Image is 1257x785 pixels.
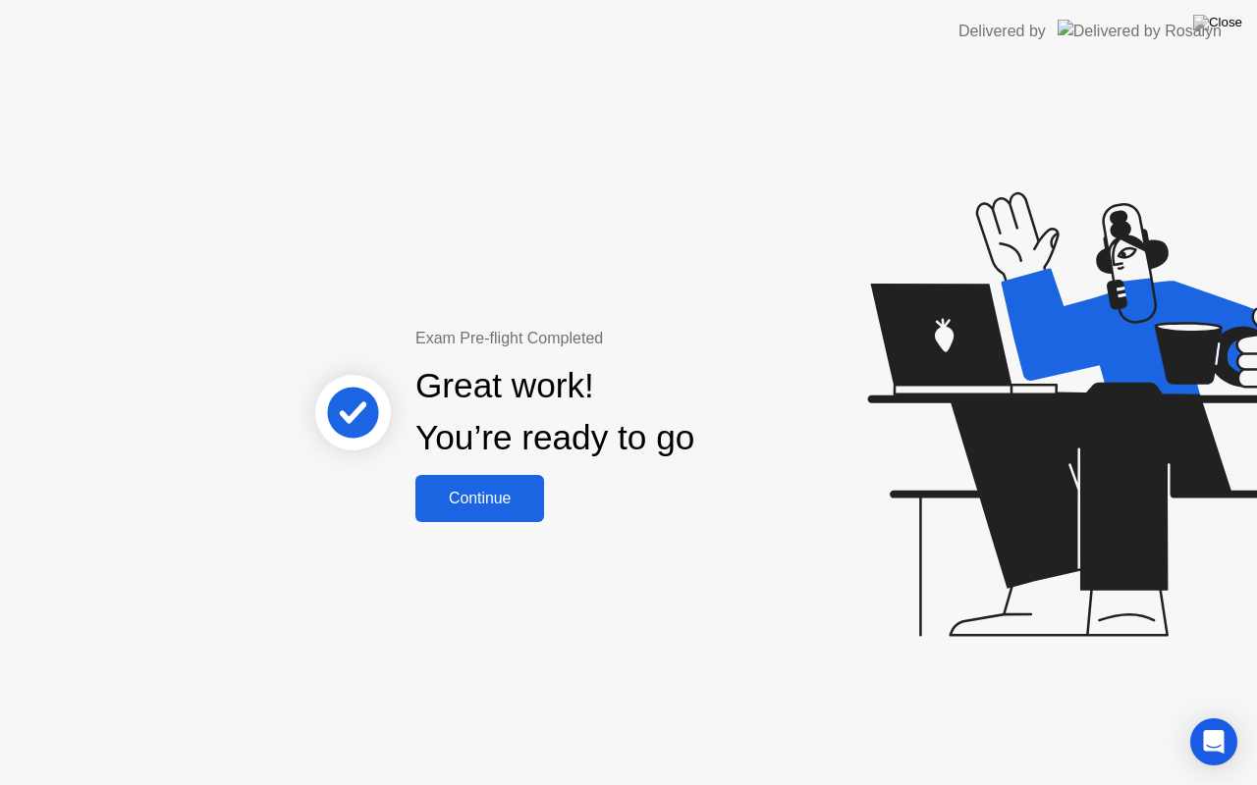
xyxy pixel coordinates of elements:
div: Exam Pre-flight Completed [415,327,821,350]
button: Continue [415,475,544,522]
div: Open Intercom Messenger [1190,718,1237,765]
div: Continue [421,490,538,507]
div: Delivered by [958,20,1046,43]
img: Delivered by Rosalyn [1058,20,1222,42]
div: Great work! You’re ready to go [415,360,694,464]
img: Close [1193,15,1242,30]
